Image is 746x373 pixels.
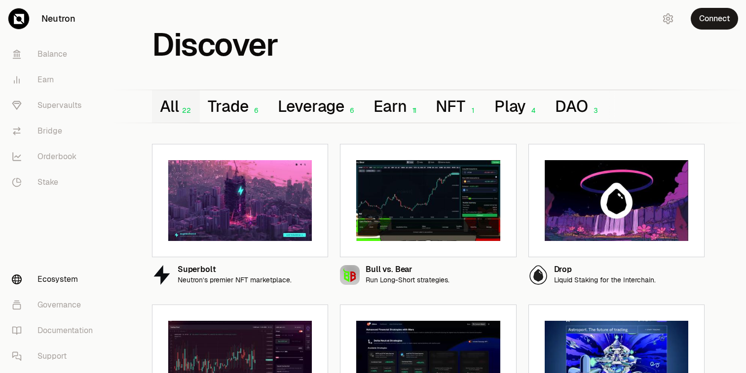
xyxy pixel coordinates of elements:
[4,118,107,144] a: Bridge
[366,90,428,123] button: Earn
[465,106,479,115] div: 1
[4,41,107,67] a: Balance
[4,267,107,292] a: Ecosystem
[407,106,420,115] div: 11
[545,160,688,241] img: Drop preview image
[554,276,656,284] p: Liquid Staking for the Interchain.
[249,106,262,115] div: 6
[366,276,449,284] p: Run Long-Short strategies.
[366,266,449,274] div: Bull vs. Bear
[4,343,107,369] a: Support
[4,144,107,170] a: Orderbook
[4,93,107,118] a: Supervaults
[152,32,278,58] h1: Discover
[486,90,547,123] button: Play
[691,8,738,30] button: Connect
[588,106,601,115] div: 3
[344,106,358,115] div: 6
[178,276,292,284] p: Neutron’s premier NFT marketplace.
[547,90,609,123] button: DAO
[4,318,107,343] a: Documentation
[356,160,500,241] img: Bull vs. Bear preview image
[168,160,312,241] img: Superbolt preview image
[178,266,292,274] div: Superbolt
[179,106,192,115] div: 22
[526,106,539,115] div: 4
[270,90,366,123] button: Leverage
[4,170,107,195] a: Stake
[4,292,107,318] a: Governance
[554,266,656,274] div: Drop
[200,90,269,123] button: Trade
[428,90,486,123] button: NFT
[4,67,107,93] a: Earn
[152,90,200,123] button: All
